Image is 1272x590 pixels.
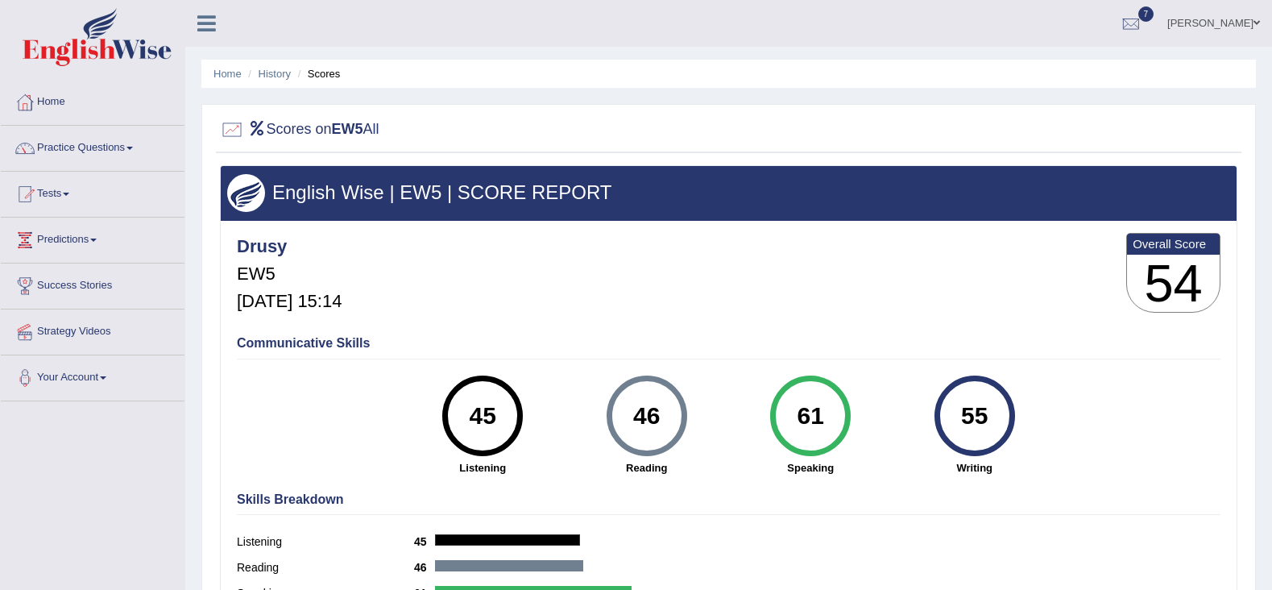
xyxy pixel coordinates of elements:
label: Reading [237,559,414,576]
h4: Drusy [237,237,342,256]
strong: Listening [409,460,557,476]
h3: English Wise | EW5 | SCORE REPORT [227,182,1230,203]
strong: Reading [573,460,721,476]
div: 61 [781,382,840,450]
b: EW5 [332,121,363,137]
div: 55 [945,382,1004,450]
label: Listening [237,534,414,551]
b: Overall Score [1133,237,1214,251]
h4: Communicative Skills [237,336,1220,351]
h4: Skills Breakdown [237,492,1220,507]
div: 45 [454,382,512,450]
span: 7 [1138,6,1154,22]
strong: Speaking [737,460,885,476]
a: Practice Questions [1,126,184,166]
h3: 54 [1127,255,1220,313]
img: wings.png [227,174,265,212]
b: 45 [414,535,435,548]
a: Home [1,80,184,120]
a: Predictions [1,218,184,258]
a: Strategy Videos [1,310,184,350]
a: Success Stories [1,264,184,304]
h2: Scores on All [220,118,379,142]
h5: [DATE] 15:14 [237,292,342,311]
b: 46 [414,561,435,574]
div: 46 [617,382,676,450]
h5: EW5 [237,264,342,284]
a: History [259,68,291,80]
a: Home [213,68,242,80]
a: Tests [1,172,184,212]
li: Scores [294,66,341,81]
strong: Writing [901,460,1049,476]
a: Your Account [1,355,184,396]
